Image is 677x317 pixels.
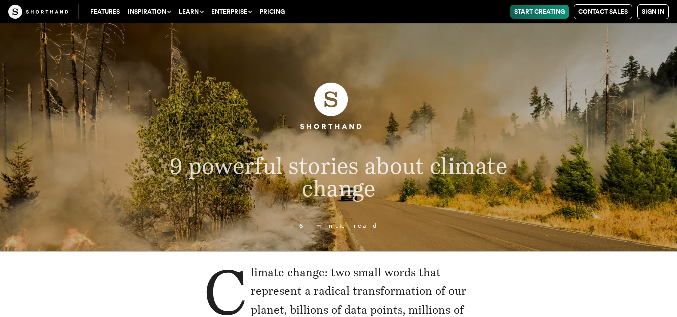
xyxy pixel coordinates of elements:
button: Learn [175,5,207,19]
a: Features [86,5,124,19]
button: Inspiration [124,5,175,19]
p: 6 minute read [104,222,573,229]
img: The Craft [8,5,68,19]
a: Pricing [256,5,289,19]
span: 9 powerful stories about climate change [170,152,507,201]
a: Start Creating [510,5,569,19]
a: Sign in [637,4,669,19]
a: Contact Sales [574,4,632,19]
button: Enterprise [207,5,256,19]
